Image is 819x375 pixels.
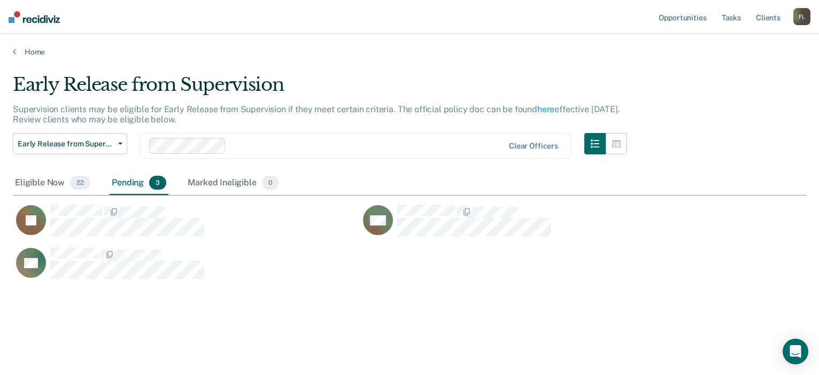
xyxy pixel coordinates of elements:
button: Early Release from Supervision [13,133,127,154]
div: CaseloadOpportunityCell-03363247 [13,204,360,247]
p: Supervision clients may be eligible for Early Release from Supervision if they meet certain crite... [13,104,620,124]
span: 3 [149,176,166,190]
div: CaseloadOpportunityCell-04675030 [360,204,707,247]
div: CaseloadOpportunityCell-04632967 [13,247,360,290]
div: Eligible Now22 [13,171,92,195]
div: Clear officers [509,142,558,151]
a: Home [13,47,806,57]
span: Early Release from Supervision [18,139,114,149]
div: Pending3 [110,171,168,195]
button: FL [793,8,810,25]
span: 22 [70,176,90,190]
div: F L [793,8,810,25]
a: here [537,104,554,114]
div: Marked Ineligible0 [186,171,281,195]
div: Early Release from Supervision [13,74,627,104]
div: Open Intercom Messenger [783,339,808,364]
span: 0 [262,176,279,190]
img: Recidiviz [9,11,60,23]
